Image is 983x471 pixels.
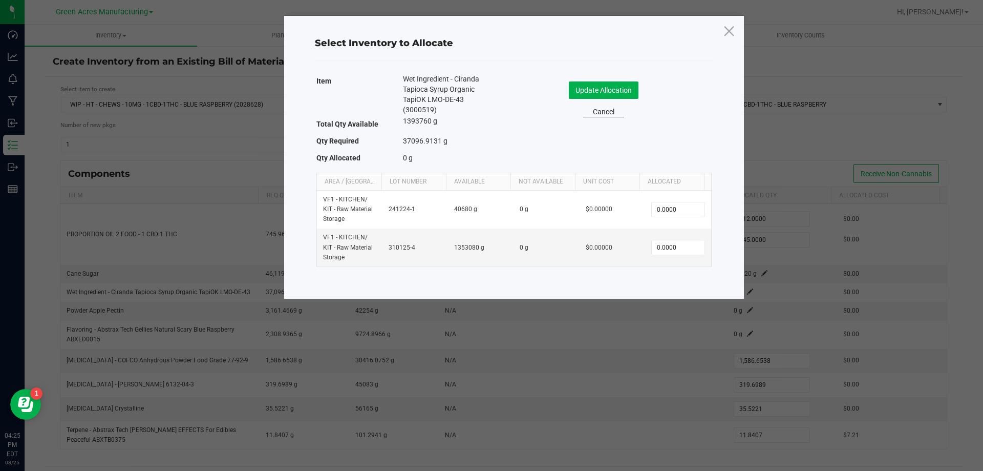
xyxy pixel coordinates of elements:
label: Total Qty Available [316,117,378,131]
span: VF1 - KITCHEN / KIT - Raw Material Storage [323,234,373,260]
span: 0 g [520,244,528,251]
span: 0 g [403,154,413,162]
th: Available [446,173,510,191]
label: Qty Allocated [316,151,360,165]
th: Allocated [639,173,704,191]
label: Qty Required [316,134,359,148]
th: Unit Cost [575,173,639,191]
th: Area / [GEOGRAPHIC_DATA] [317,173,381,191]
span: $0.00000 [586,206,612,213]
span: $0.00000 [586,244,612,251]
span: 37096.9131 g [403,137,447,145]
a: Cancel [583,107,624,117]
span: 40680 g [454,206,477,213]
label: Item [316,74,331,88]
span: 1353080 g [454,244,484,251]
iframe: Resource center [10,389,41,420]
span: Wet Ingredient - Ciranda Tapioca Syrup Organic TapiOK LMO-DE-43 (3000519) [403,74,498,115]
span: Select Inventory to Allocate [315,37,453,49]
span: 1393760 g [403,117,437,125]
td: 310125-4 [382,229,448,267]
th: Not Available [510,173,575,191]
span: VF1 - KITCHEN / KIT - Raw Material Storage [323,196,373,222]
td: 241224-1 [382,191,448,229]
button: Update Allocation [569,81,638,99]
iframe: Resource center unread badge [30,387,42,400]
th: Lot Number [381,173,446,191]
span: 0 g [520,206,528,213]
